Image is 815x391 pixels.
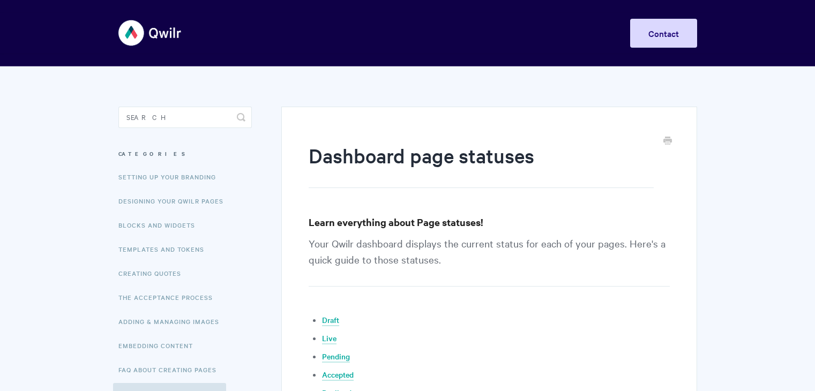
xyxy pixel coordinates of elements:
a: Setting up your Branding [118,166,224,187]
a: Creating Quotes [118,262,189,284]
p: Your Qwilr dashboard displays the current status for each of your pages. Here's a quick guide to ... [309,235,669,287]
input: Search [118,107,252,128]
a: Designing Your Qwilr Pages [118,190,231,212]
img: Qwilr Help Center [118,13,182,53]
h3: Categories [118,144,252,163]
a: Contact [630,19,697,48]
h3: Learn everything about Page statuses! [309,215,669,230]
h1: Dashboard page statuses [309,142,653,188]
a: FAQ About Creating Pages [118,359,225,380]
a: Blocks and Widgets [118,214,203,236]
a: Pending [322,351,350,363]
a: Adding & Managing Images [118,311,227,332]
a: The Acceptance Process [118,287,221,308]
a: Embedding Content [118,335,201,356]
a: Print this Article [663,136,672,147]
a: Draft [322,314,339,326]
a: Templates and Tokens [118,238,212,260]
a: Live [322,333,337,344]
a: Accepted [322,369,354,381]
